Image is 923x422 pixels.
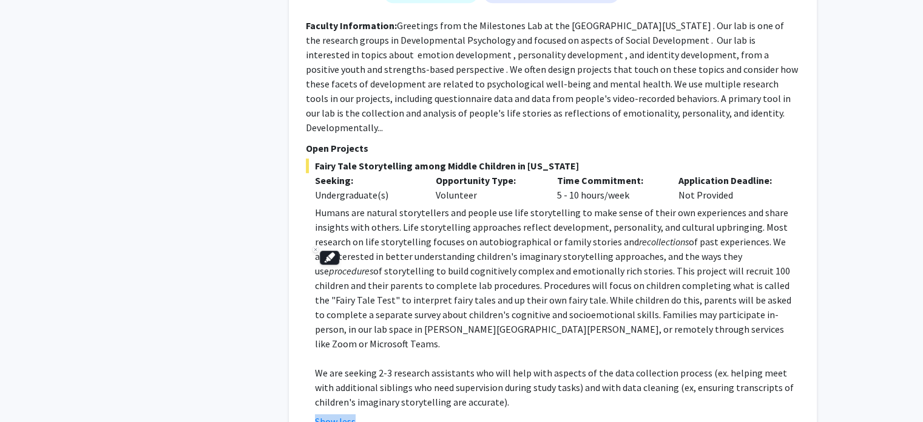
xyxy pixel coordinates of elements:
div: Volunteer [427,173,548,202]
b: Faculty Information: [306,19,397,32]
p: Humans are natural storytellers and people use life storytelling to make sense of their own exper... [315,205,800,351]
div: Undergraduate(s) [315,188,418,202]
div: Not Provided [669,173,791,202]
iframe: Chat [9,367,52,413]
fg-read-more: Greetings from the Milestones Lab at the [GEOGRAPHIC_DATA][US_STATE] . Our lab is one of the rese... [306,19,798,134]
p: We are seeking 2-3 research assistants who will help with aspects of the data collection process ... [315,366,800,409]
em: procedures [329,265,373,277]
p: Open Projects [306,141,800,155]
span: Fairy Tale Storytelling among Middle Children in [US_STATE] [306,158,800,173]
p: Opportunity Type: [436,173,539,188]
p: Seeking: [315,173,418,188]
em: recollections [639,236,689,248]
p: Time Commitment: [557,173,660,188]
p: Application Deadline: [678,173,782,188]
div: 5 - 10 hours/week [548,173,669,202]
